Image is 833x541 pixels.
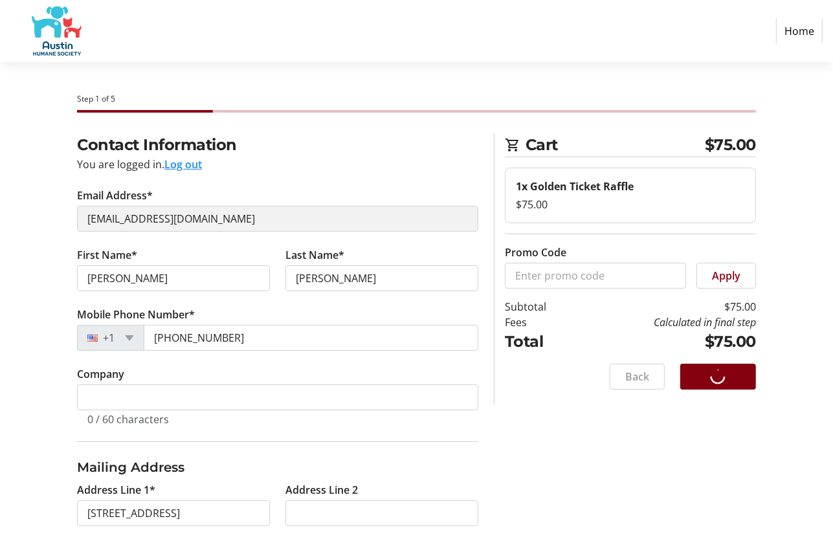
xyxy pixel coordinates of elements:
h3: Mailing Address [77,458,478,477]
label: Last Name* [285,247,344,263]
label: Promo Code [505,245,566,260]
button: Log out [164,157,202,172]
input: Enter promo code [505,263,686,289]
td: Total [505,330,577,353]
td: Subtotal [505,299,577,315]
div: $75.00 [516,197,745,212]
label: Company [77,366,124,382]
td: $75.00 [577,299,756,315]
tr-character-limit: 0 / 60 characters [87,412,169,426]
h2: Contact Information [77,133,478,157]
input: Address [77,500,270,526]
span: $75.00 [705,133,756,157]
label: Address Line 1* [77,482,155,498]
span: Apply [712,268,740,283]
td: Fees [505,315,577,330]
label: Email Address* [77,188,153,203]
button: Apply [696,263,756,289]
label: Address Line 2 [285,482,358,498]
span: Cart [526,133,705,157]
div: Step 1 of 5 [77,93,756,105]
div: You are logged in. [77,157,478,172]
a: Home [776,19,823,43]
strong: 1x Golden Ticket Raffle [516,179,634,193]
td: $75.00 [577,330,756,353]
img: Austin Humane Society's Logo [10,5,102,57]
input: (201) 555-0123 [144,325,478,351]
td: Calculated in final step [577,315,756,330]
label: First Name* [77,247,137,263]
label: Mobile Phone Number* [77,307,195,322]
